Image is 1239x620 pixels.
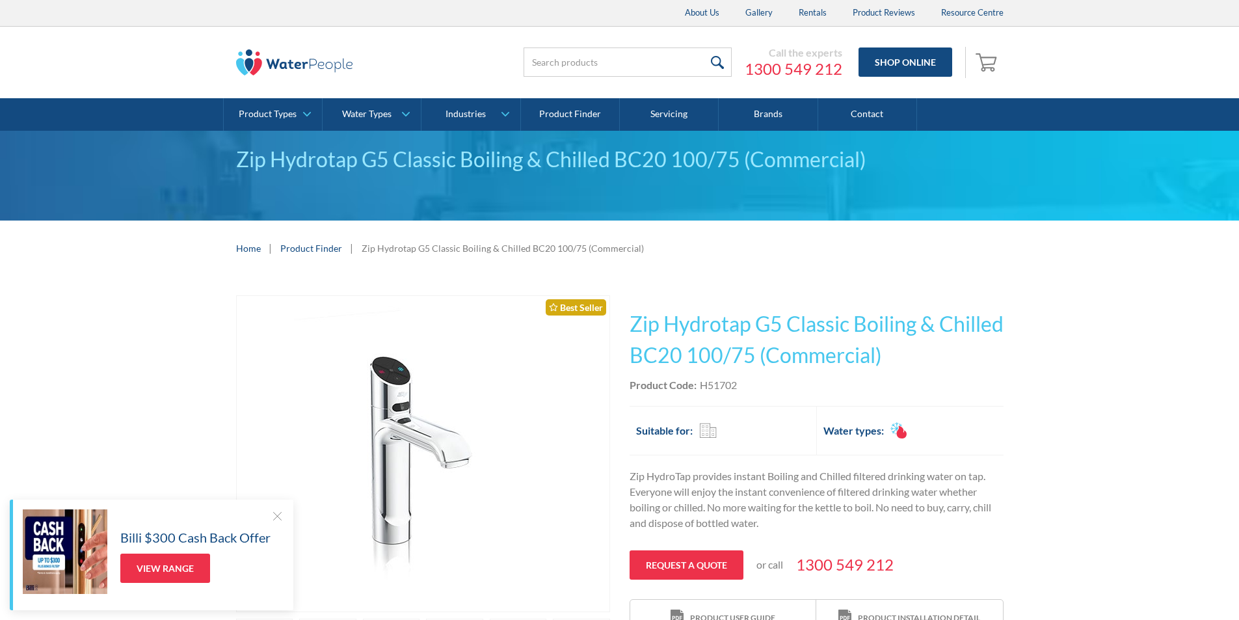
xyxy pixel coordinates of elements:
a: Home [236,241,261,255]
a: Open empty cart [972,47,1004,78]
iframe: podium webchat widget prompt [1018,415,1239,571]
a: 1300 549 212 [745,59,842,79]
h2: Suitable for: [636,423,693,438]
strong: Product Code: [630,379,697,391]
div: | [267,240,274,256]
img: Billi $300 Cash Back Offer [23,509,107,594]
div: Zip Hydrotap G5 Classic Boiling & Chilled BC20 100/75 (Commercial) [362,241,644,255]
h2: Water types: [823,423,884,438]
p: or call [756,557,783,573]
a: Brands [719,98,818,131]
div: Water Types [342,109,392,120]
a: Request a quote [630,550,743,580]
div: H51702 [700,377,737,393]
div: Call the experts [745,46,842,59]
a: Water Types [323,98,421,131]
h5: Billi $300 Cash Back Offer [120,528,271,547]
a: Product Finder [280,241,342,255]
a: 1300 549 212 [796,553,894,576]
a: open lightbox [236,295,610,612]
div: Industries [446,109,486,120]
a: View Range [120,554,210,583]
h1: Zip Hydrotap G5 Classic Boiling & Chilled BC20 100/75 (Commercial) [630,308,1004,371]
img: The Water People [236,49,353,75]
a: Product Finder [521,98,620,131]
img: Zip Hydrotap G5 Classic Boiling & Chilled BC20 100/75 (Commercial) [294,296,552,612]
a: Shop Online [859,47,952,77]
input: Search products [524,47,732,77]
iframe: podium webchat widget bubble [1109,555,1239,620]
p: Zip HydroTap provides instant Boiling and Chilled filtered drinking water on tap. Everyone will e... [630,468,1004,531]
a: Servicing [620,98,719,131]
div: Product Types [239,109,297,120]
a: Contact [818,98,917,131]
div: | [349,240,355,256]
div: Best Seller [546,299,606,316]
a: Industries [421,98,520,131]
a: Product Types [224,98,322,131]
div: Zip Hydrotap G5 Classic Boiling & Chilled BC20 100/75 (Commercial) [236,144,1004,175]
img: shopping cart [976,51,1000,72]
